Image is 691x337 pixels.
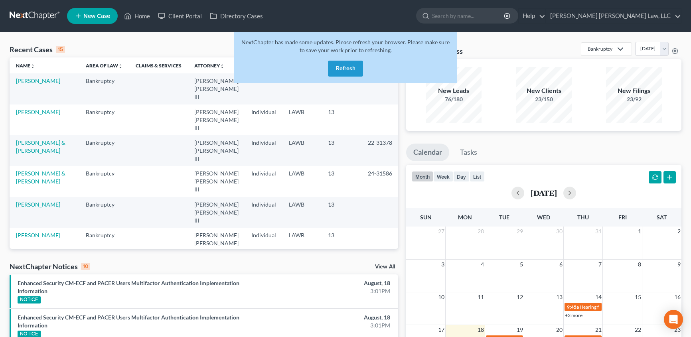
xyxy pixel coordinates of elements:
span: 15 [634,292,642,302]
span: 23 [673,325,681,335]
div: 76/180 [426,95,482,103]
span: 28 [477,227,485,236]
span: 9:45a [567,304,579,310]
a: [PERSON_NAME] [16,201,60,208]
span: 21 [594,325,602,335]
a: Client Portal [154,9,206,23]
a: Enhanced Security CM-ECF and PACER Users Multifactor Authentication Implementation Information [18,280,239,294]
button: week [433,171,453,182]
th: Claims & Services [129,57,188,73]
span: 18 [477,325,485,335]
a: +3 more [565,312,582,318]
td: Bankruptcy [79,197,129,228]
a: [PERSON_NAME] & [PERSON_NAME] [16,139,65,154]
div: Recent Cases [10,45,65,54]
span: Tue [499,214,509,221]
span: 19 [516,325,524,335]
span: 11 [477,292,485,302]
td: 13 [322,166,361,197]
span: NextChapter has made some updates. Please refresh your browser. Please make sure to save your wor... [241,39,450,53]
input: Search by name... [432,8,505,23]
div: August, 18 [271,313,390,321]
a: Nameunfold_more [16,63,35,69]
span: Sun [420,214,432,221]
td: [PERSON_NAME] [PERSON_NAME] III [188,104,245,135]
span: Fri [618,214,627,221]
span: 27 [437,227,445,236]
td: Bankruptcy [79,228,129,258]
span: 10 [437,292,445,302]
td: LAWB [282,197,322,228]
a: Home [120,9,154,23]
i: unfold_more [220,64,225,69]
span: Wed [537,214,550,221]
div: Bankruptcy [588,45,612,52]
td: Individual [245,197,282,228]
a: [PERSON_NAME] [16,232,60,238]
a: View All [375,264,395,270]
td: LAWB [282,135,322,166]
div: 10 [81,263,90,270]
td: Bankruptcy [79,135,129,166]
span: 30 [555,227,563,236]
span: Sat [657,214,667,221]
span: 13 [555,292,563,302]
button: month [412,171,433,182]
span: New Case [83,13,110,19]
span: 22 [634,325,642,335]
td: Bankruptcy [79,73,129,104]
div: 3:01PM [271,287,390,295]
a: [PERSON_NAME] [PERSON_NAME] Law, LLC [546,9,681,23]
span: 16 [673,292,681,302]
a: Help [519,9,545,23]
span: 29 [516,227,524,236]
span: 9 [677,260,681,269]
span: 4 [480,260,485,269]
div: New Filings [606,86,662,95]
div: 23/92 [606,95,662,103]
i: unfold_more [118,64,123,69]
td: [PERSON_NAME] [PERSON_NAME] III [188,228,245,258]
td: LAWB [282,228,322,258]
div: New Leads [426,86,482,95]
i: unfold_more [30,64,35,69]
a: Enhanced Security CM-ECF and PACER Users Multifactor Authentication Implementation Information [18,314,239,329]
span: 8 [637,260,642,269]
div: NOTICE [18,296,41,303]
a: [PERSON_NAME] & [PERSON_NAME] [16,170,65,185]
td: Bankruptcy [79,104,129,135]
td: [PERSON_NAME] [PERSON_NAME] III [188,135,245,166]
a: Directory Cases [206,9,267,23]
span: 7 [598,260,602,269]
td: 13 [322,228,361,258]
button: list [470,171,485,182]
span: 6 [559,260,563,269]
button: Refresh [328,61,363,77]
div: NextChapter Notices [10,262,90,271]
span: 2 [677,227,681,236]
div: 23/150 [516,95,572,103]
span: 31 [594,227,602,236]
div: 15 [56,46,65,53]
span: 17 [437,325,445,335]
span: 20 [555,325,563,335]
td: 13 [322,104,361,135]
td: LAWB [282,104,322,135]
span: Hearing for [PERSON_NAME] [580,304,642,310]
a: [PERSON_NAME] [16,77,60,84]
td: 13 [322,197,361,228]
a: Area of Lawunfold_more [86,63,123,69]
td: LAWB [282,166,322,197]
span: Mon [458,214,472,221]
div: New Clients [516,86,572,95]
td: Bankruptcy [79,166,129,197]
span: 3 [440,260,445,269]
td: Individual [245,135,282,166]
span: 14 [594,292,602,302]
td: Individual [245,166,282,197]
td: [PERSON_NAME] [PERSON_NAME] III [188,166,245,197]
div: 3:01PM [271,321,390,329]
div: Open Intercom Messenger [664,310,683,329]
span: 5 [519,260,524,269]
a: [PERSON_NAME] [16,108,60,115]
